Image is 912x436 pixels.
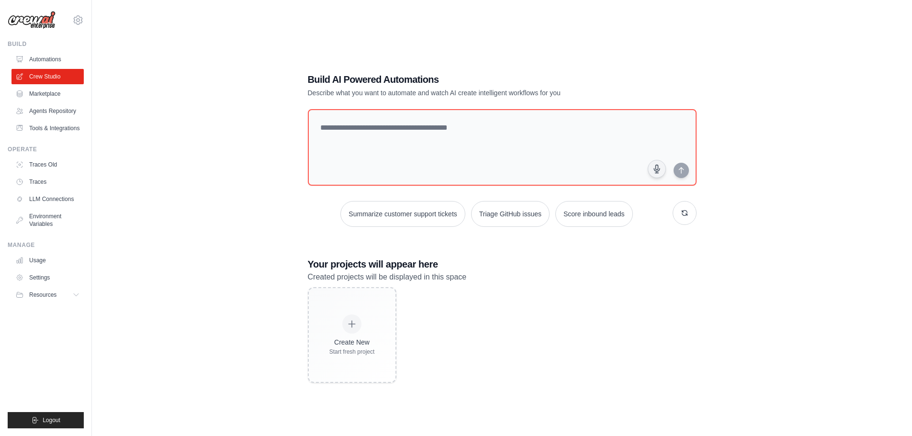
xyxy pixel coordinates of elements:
p: Describe what you want to automate and watch AI create intelligent workflows for you [308,88,630,98]
button: Resources [11,287,84,302]
a: Crew Studio [11,69,84,84]
a: Environment Variables [11,209,84,232]
a: Marketplace [11,86,84,101]
h3: Your projects will appear here [308,257,697,271]
button: Summarize customer support tickets [340,201,465,227]
a: Traces [11,174,84,190]
div: Build [8,40,84,48]
a: Tools & Integrations [11,121,84,136]
div: Create New [329,337,375,347]
div: Start fresh project [329,348,375,356]
a: Usage [11,253,84,268]
a: Traces Old [11,157,84,172]
button: Triage GitHub issues [471,201,550,227]
a: Automations [11,52,84,67]
div: Manage [8,241,84,249]
a: Settings [11,270,84,285]
button: Logout [8,412,84,428]
a: LLM Connections [11,191,84,207]
button: Score inbound leads [555,201,633,227]
span: Logout [43,416,60,424]
a: Agents Repository [11,103,84,119]
button: Get new suggestions [673,201,697,225]
button: Click to speak your automation idea [648,160,666,178]
img: Logo [8,11,56,29]
span: Resources [29,291,56,299]
p: Created projects will be displayed in this space [308,271,697,283]
h1: Build AI Powered Automations [308,73,630,86]
div: Operate [8,145,84,153]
